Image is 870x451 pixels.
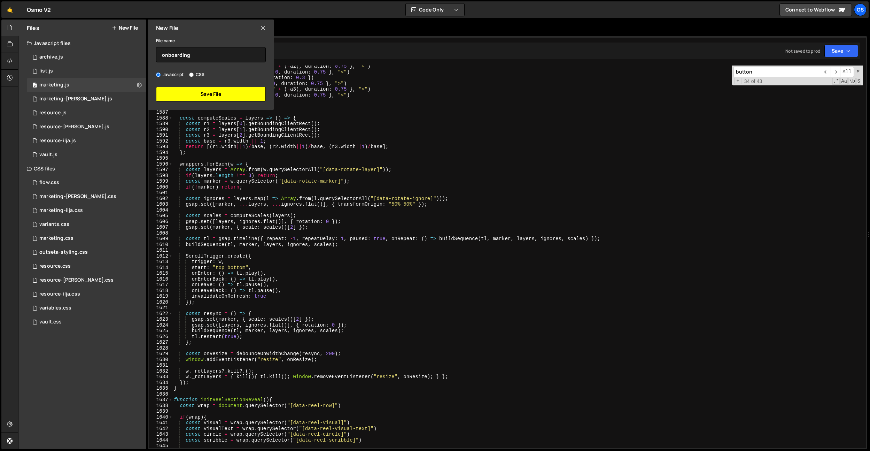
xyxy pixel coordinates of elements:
[39,110,67,116] div: resource.js
[149,420,173,426] div: 1641
[149,351,173,357] div: 1629
[149,242,173,248] div: 1610
[18,162,146,176] div: CSS files
[27,78,146,92] div: 16596/45422.js
[149,391,173,397] div: 1636
[149,357,173,363] div: 1630
[831,67,840,77] span: ​
[149,397,173,403] div: 1637
[149,288,173,294] div: 1618
[149,236,173,242] div: 1609
[848,78,856,85] span: Whole Word Search
[149,374,173,380] div: 1633
[39,96,112,102] div: marketing-[PERSON_NAME].js
[785,48,820,54] div: Not saved to prod
[27,273,146,287] div: 16596/46196.css
[149,408,173,414] div: 1639
[149,380,173,386] div: 1634
[733,67,821,77] input: Search for
[149,224,173,230] div: 1607
[149,253,173,259] div: 1612
[39,138,76,144] div: resource-ilja.js
[39,82,69,88] div: marketing.js
[149,132,173,138] div: 1591
[39,124,109,130] div: resource-[PERSON_NAME].js
[149,247,173,253] div: 1611
[149,443,173,449] div: 1645
[149,282,173,288] div: 1617
[149,178,173,184] div: 1599
[1,1,18,18] a: 🤙
[39,193,116,200] div: marketing-[PERSON_NAME].css
[406,3,464,16] button: Code Only
[39,152,57,158] div: vault.js
[39,54,63,60] div: archive.js
[821,67,831,77] span: ​
[149,316,173,322] div: 1623
[149,115,173,121] div: 1588
[149,431,173,437] div: 1643
[149,161,173,167] div: 1596
[856,78,861,85] span: Search In Selection
[27,50,146,64] div: 16596/46210.js
[149,184,173,190] div: 1600
[149,305,173,311] div: 1621
[112,25,138,31] button: New File
[39,207,83,214] div: marketing-ilja.css
[149,334,173,340] div: 1626
[149,201,173,207] div: 1603
[149,368,173,374] div: 1632
[149,311,173,317] div: 1622
[149,150,173,156] div: 1594
[840,67,854,77] span: Alt-Enter
[824,45,858,57] button: Save
[149,144,173,150] div: 1593
[840,78,848,85] span: CaseSensitive Search
[149,138,173,144] div: 1592
[156,37,175,44] label: File name
[149,230,173,236] div: 1608
[149,207,173,213] div: 1604
[39,221,69,228] div: variants.css
[27,190,146,204] div: 16596/46284.css
[27,204,146,217] div: 16596/47731.css
[854,3,867,16] a: Os
[149,437,173,443] div: 1644
[39,68,53,74] div: list.js
[149,293,173,299] div: 1619
[832,78,840,85] span: RegExp Search
[156,71,184,78] label: Javascript
[27,176,146,190] div: 16596/47552.css
[156,47,266,62] input: Name
[149,213,173,219] div: 1605
[149,403,173,409] div: 1638
[27,134,146,148] div: 16596/46195.js
[149,167,173,173] div: 1597
[149,196,173,202] div: 1602
[156,72,161,77] input: Javascript
[741,78,765,84] span: 34 of 43
[156,24,178,32] h2: New File
[149,219,173,225] div: 1606
[27,217,146,231] div: 16596/45511.css
[39,179,59,186] div: flow.css
[734,78,741,84] span: Toggle Replace mode
[156,87,266,101] button: Save File
[149,339,173,345] div: 1627
[27,120,146,134] div: 16596/46194.js
[39,305,71,311] div: variables.css
[18,36,146,50] div: Javascript files
[39,277,114,283] div: resource-[PERSON_NAME].css
[149,127,173,133] div: 1590
[27,64,146,78] div: 16596/45151.js
[149,328,173,334] div: 1625
[779,3,852,16] a: Connect to Webflow
[39,249,88,255] div: outseta-styling.css
[149,322,173,328] div: 1624
[27,287,146,301] div: 16596/46198.css
[149,121,173,127] div: 1589
[27,6,51,14] div: Osmo V2
[27,106,146,120] div: 16596/46183.js
[149,414,173,420] div: 1640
